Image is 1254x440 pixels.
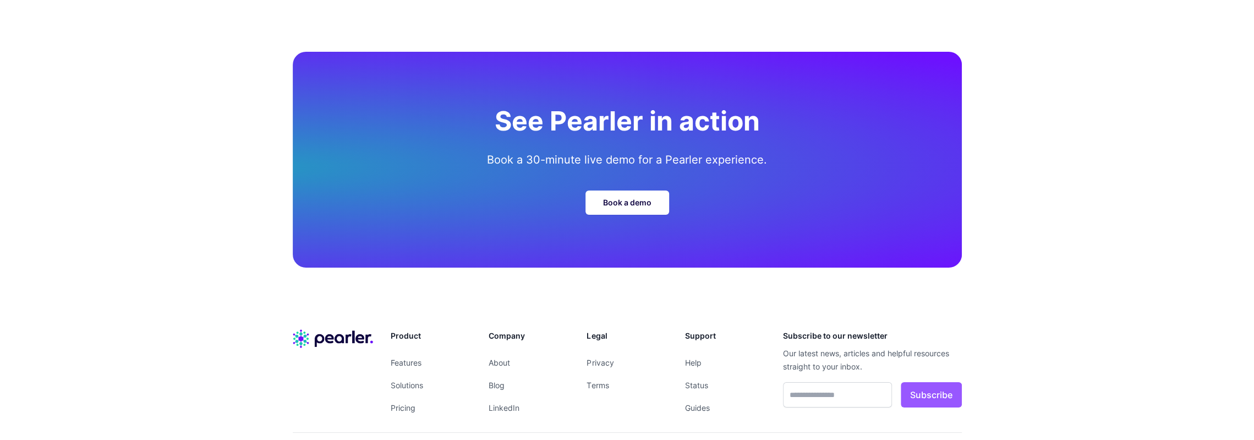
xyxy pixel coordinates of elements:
[587,358,614,367] a: Privacy
[293,329,373,348] img: Company name
[391,381,423,390] a: Solutions
[587,381,609,390] a: Terms
[489,358,510,367] a: About
[489,381,505,390] a: Blog
[901,382,962,408] button: Subscribe
[391,358,421,367] a: Features
[469,151,786,169] p: Book a 30-minute live demo for a Pearler experience.
[685,403,710,412] a: Guides
[587,329,667,343] h3: Legal
[783,329,962,343] h3: Subscribe to our newsletter
[328,105,927,138] h2: See Pearler in action
[685,381,708,390] a: Status
[391,329,471,343] h3: Product
[685,358,702,367] a: Help
[391,403,415,412] a: Pricing
[783,347,962,373] p: Our latest news, articles and helpful resources straight to your inbox.
[489,403,519,412] a: LinkedIn
[489,329,569,343] h3: Company
[585,191,669,215] a: Book a demo
[685,329,765,343] h3: Support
